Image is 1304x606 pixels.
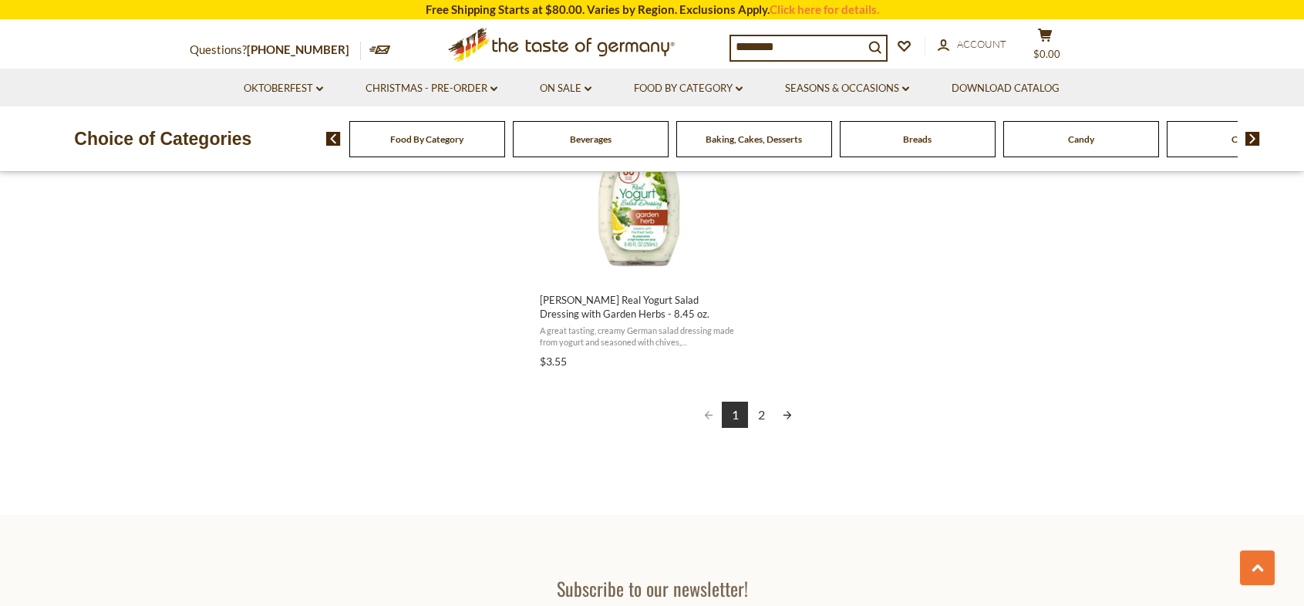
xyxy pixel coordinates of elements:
[774,402,800,428] a: Next page
[570,133,612,145] a: Beverages
[903,133,932,145] a: Breads
[938,36,1006,53] a: Account
[390,133,463,145] a: Food By Category
[1023,28,1069,66] button: $0.00
[366,80,497,97] a: Christmas - PRE-ORDER
[634,80,743,97] a: Food By Category
[537,50,742,374] a: Kuehne Real Yogurt Salad Dressing with Garden Herbs - 8.45 oz.
[952,80,1060,97] a: Download Catalog
[1068,133,1094,145] a: Candy
[957,38,1006,50] span: Account
[244,80,323,97] a: Oktoberfest
[190,40,361,60] p: Questions?
[748,402,774,428] a: 2
[540,402,957,430] div: Pagination
[540,355,567,368] span: $3.55
[426,577,878,600] h3: Subscribe to our newsletter!
[1033,48,1060,60] span: $0.00
[540,293,740,321] span: [PERSON_NAME] Real Yogurt Salad Dressing with Garden Herbs - 8.45 oz.
[1245,132,1260,146] img: next arrow
[722,402,748,428] a: 1
[1232,133,1258,145] a: Cereal
[540,325,740,348] span: A great tasting, creamy German salad dressing made from yogurt and seasoned with chives, [PERSON_...
[785,80,909,97] a: Seasons & Occasions
[770,2,879,16] a: Click here for details.
[247,42,349,56] a: [PHONE_NUMBER]
[540,80,591,97] a: On Sale
[706,133,802,145] a: Baking, Cakes, Desserts
[326,132,341,146] img: previous arrow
